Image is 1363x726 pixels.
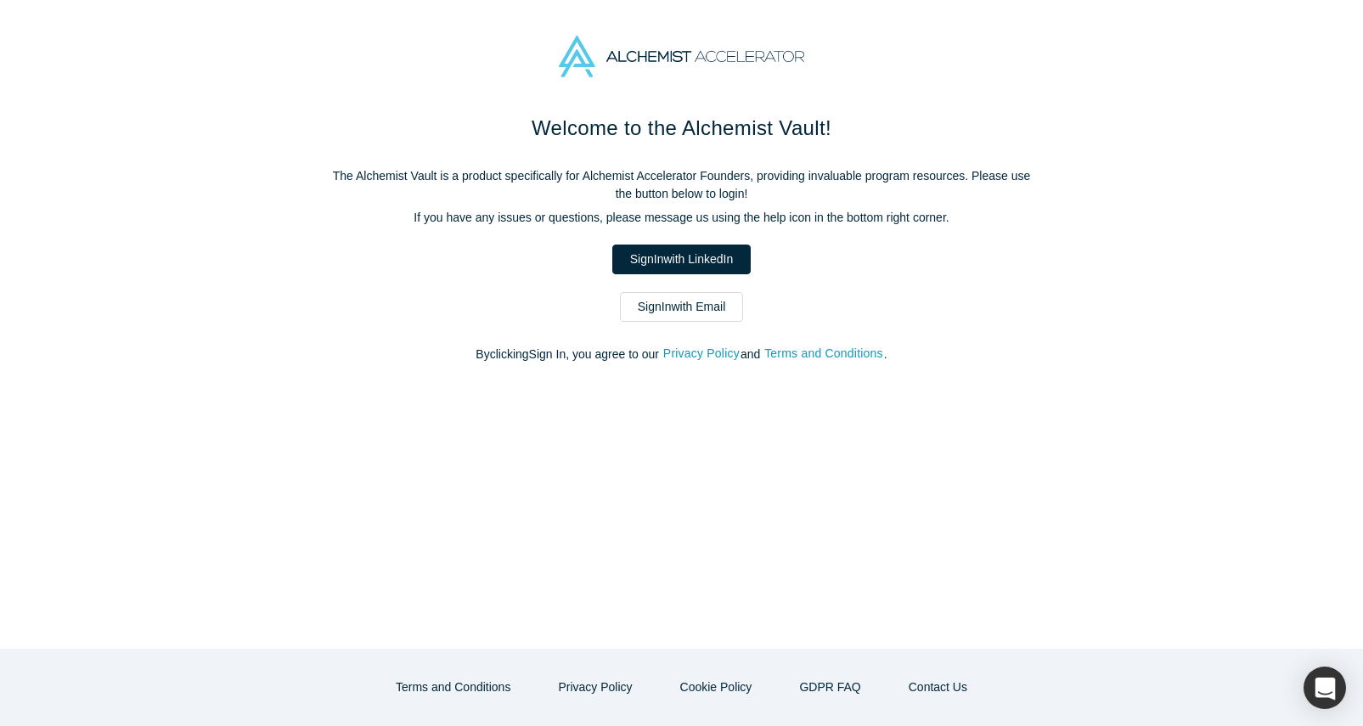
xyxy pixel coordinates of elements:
a: Contact Us [891,673,985,702]
img: Alchemist Accelerator Logo [559,36,803,77]
button: Privacy Policy [540,673,650,702]
button: Privacy Policy [662,344,741,363]
h1: Welcome to the Alchemist Vault! [325,113,1039,144]
p: By clicking Sign In , you agree to our and . [325,346,1039,363]
a: SignInwith Email [620,292,744,322]
button: Terms and Conditions [763,344,884,363]
a: GDPR FAQ [781,673,878,702]
p: If you have any issues or questions, please message us using the help icon in the bottom right co... [325,209,1039,227]
p: The Alchemist Vault is a product specifically for Alchemist Accelerator Founders, providing inval... [325,167,1039,203]
button: Terms and Conditions [378,673,528,702]
button: Cookie Policy [662,673,770,702]
a: SignInwith LinkedIn [612,245,751,274]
